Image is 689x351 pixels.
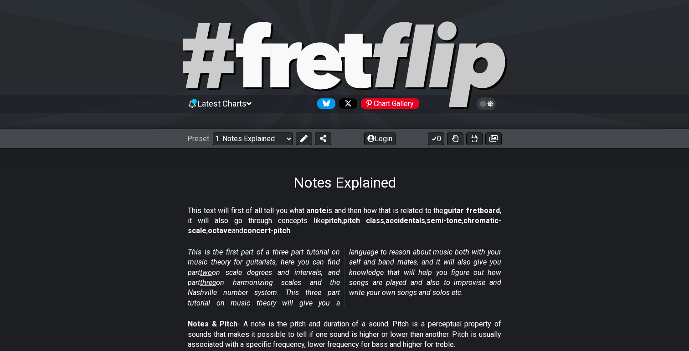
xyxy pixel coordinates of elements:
[361,98,419,109] div: Chart Gallery
[335,98,357,109] a: Follow #fretflip at X
[198,99,247,108] span: Latest Charts
[386,216,425,225] strong: accidentals
[243,226,290,235] strong: concert-pitch
[443,206,500,215] strong: guitar fretboard
[200,268,212,277] span: two
[188,248,501,307] em: This is the first part of a three part tutorial on music theory for guitarists, here you can find...
[310,206,326,215] strong: note
[208,226,232,235] strong: octave
[428,132,444,145] button: 0
[188,320,237,328] strong: Notes & Pitch
[315,132,331,145] button: Share Preset
[187,134,209,143] span: Preset
[343,216,384,225] strong: pitch class
[447,132,463,145] button: Toggle Dexterity for all fretkits
[325,216,342,225] strong: pitch
[213,132,293,145] select: Preset
[314,98,335,109] a: Follow #fretflip at Bluesky
[296,132,312,145] button: Edit Preset
[188,206,501,236] p: This text will first of all tell you what a is and then how that is related to the , it will also...
[364,132,396,145] button: Login
[481,100,492,108] span: Toggle light / dark theme
[427,216,462,225] strong: semi-tone
[293,174,396,191] h1: Notes Explained
[200,278,216,287] span: three
[357,98,419,109] a: #fretflip at Pinterest
[188,319,501,350] p: - A note is the pitch and duration of a sound. Pitch is a perceptual property of sounds that make...
[466,132,483,145] button: Print
[485,132,502,145] button: Create image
